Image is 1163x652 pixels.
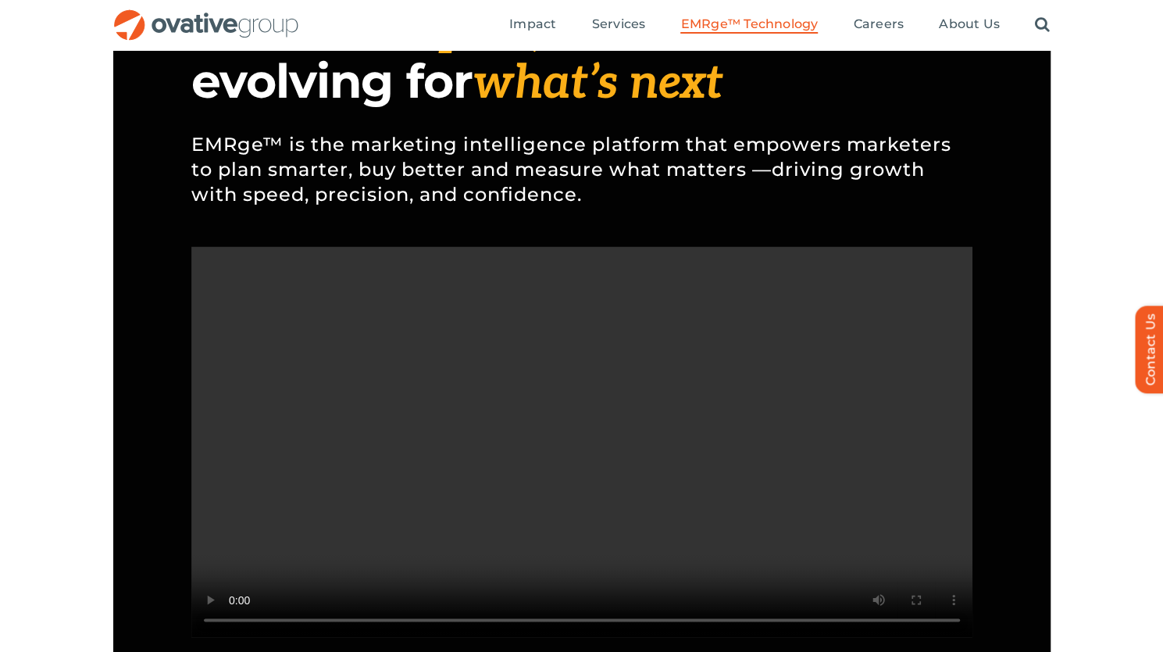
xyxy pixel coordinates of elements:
a: Services [591,16,645,34]
a: OG_Full_horizontal_RGB [112,8,300,23]
span: EMRge™ Technology [680,16,818,32]
span: Impact [509,16,556,32]
span: Services [591,16,645,32]
span: About Us [939,16,1000,32]
a: EMRge™ Technology [680,16,818,34]
p: EMRge™ is the marketing intelligence platform that empowers marketers to plan smarter, buy better... [191,109,972,231]
h1: Built for evolving for [191,4,972,109]
a: Careers [853,16,904,34]
video: Sorry, your browser doesn't support embedded videos. [191,246,972,637]
a: About Us [939,16,1000,34]
span: what’s next [473,56,722,112]
span: Careers [853,16,904,32]
a: Impact [509,16,556,34]
a: Search [1035,16,1050,34]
